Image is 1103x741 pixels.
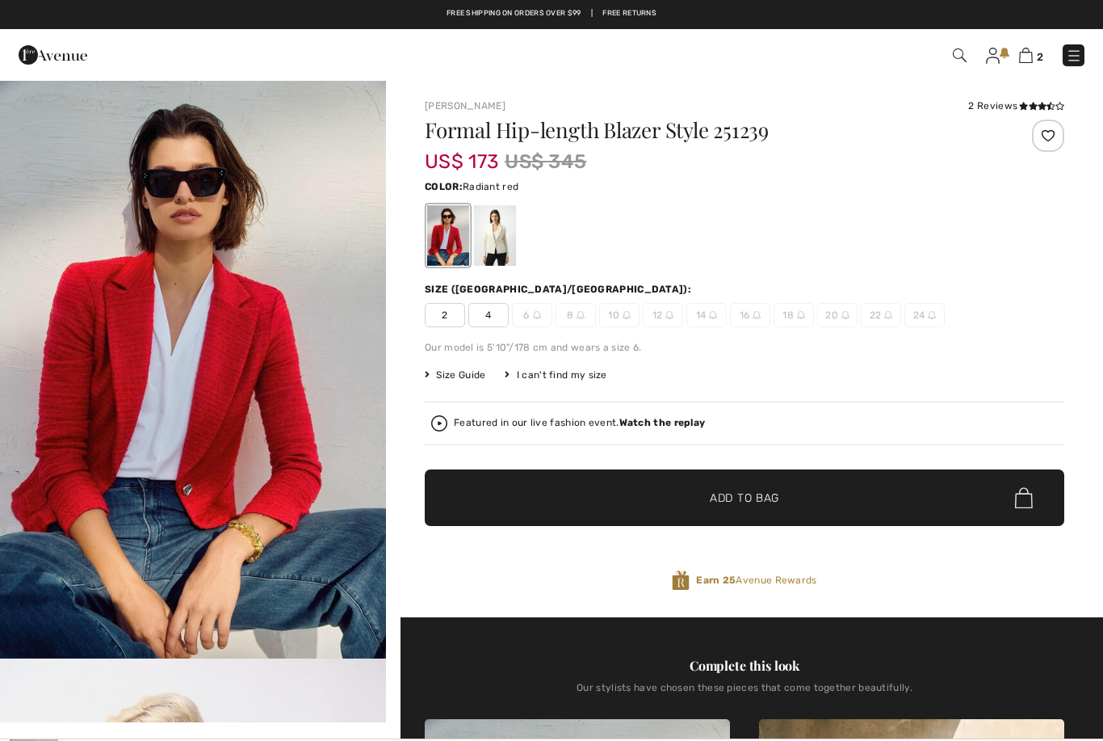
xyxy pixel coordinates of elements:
a: Free Returns [602,8,656,19]
a: Free shipping on orders over $99 [447,8,581,19]
span: US$ 173 [425,134,498,173]
img: Menu [1066,48,1082,64]
h1: Formal Hip-length Blazer Style 251239 [425,120,958,141]
img: Avenue Rewards [672,570,690,592]
span: 6 [512,303,552,327]
img: Shopping Bag [1019,48,1033,63]
span: 10 [599,303,640,327]
span: Add to Bag [710,490,779,507]
img: ring-m.svg [577,311,585,319]
span: 14 [686,303,727,327]
img: Search [953,48,967,62]
img: ring-m.svg [709,311,717,319]
img: ring-m.svg [841,311,849,319]
img: My Info [986,48,1000,64]
div: Our stylists have chosen these pieces that come together beautifully. [425,682,1064,706]
span: US$ 345 [505,147,586,176]
div: Size ([GEOGRAPHIC_DATA]/[GEOGRAPHIC_DATA]): [425,282,694,297]
div: 2 Reviews [968,99,1064,113]
span: 16 [730,303,770,327]
img: ring-m.svg [623,311,631,319]
a: 2 [1019,45,1043,65]
span: | [591,8,593,19]
div: Featured in our live fashion event. [454,418,705,428]
a: [PERSON_NAME] [425,100,505,112]
span: 20 [817,303,858,327]
strong: Watch the replay [619,417,706,428]
a: 1ère Avenue [19,46,87,61]
span: 2 [1037,51,1043,63]
button: Add to Bag [425,469,1064,526]
span: 22 [861,303,901,327]
div: Complete this look [425,656,1064,676]
img: ring-m.svg [797,311,805,319]
img: Watch the replay [431,415,447,432]
span: Radiant red [463,181,518,192]
strong: Earn 25 [696,575,736,586]
div: Radiant red [427,205,469,266]
div: I can't find my size [505,368,606,382]
span: Size Guide [425,368,485,382]
img: ring-m.svg [884,311,892,319]
img: ring-m.svg [665,311,673,319]
span: 12 [643,303,683,327]
span: 24 [904,303,945,327]
span: 8 [556,303,596,327]
span: 4 [468,303,509,327]
img: ring-m.svg [928,311,936,319]
img: ring-m.svg [533,311,541,319]
span: Avenue Rewards [696,573,816,587]
div: Off White [474,205,516,266]
span: Color: [425,181,463,192]
div: Our model is 5'10"/178 cm and wears a size 6. [425,340,1064,355]
span: 2 [425,303,465,327]
img: ring-m.svg [753,311,761,319]
span: 18 [774,303,814,327]
img: Bag.svg [1015,487,1033,508]
img: 1ère Avenue [19,39,87,71]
